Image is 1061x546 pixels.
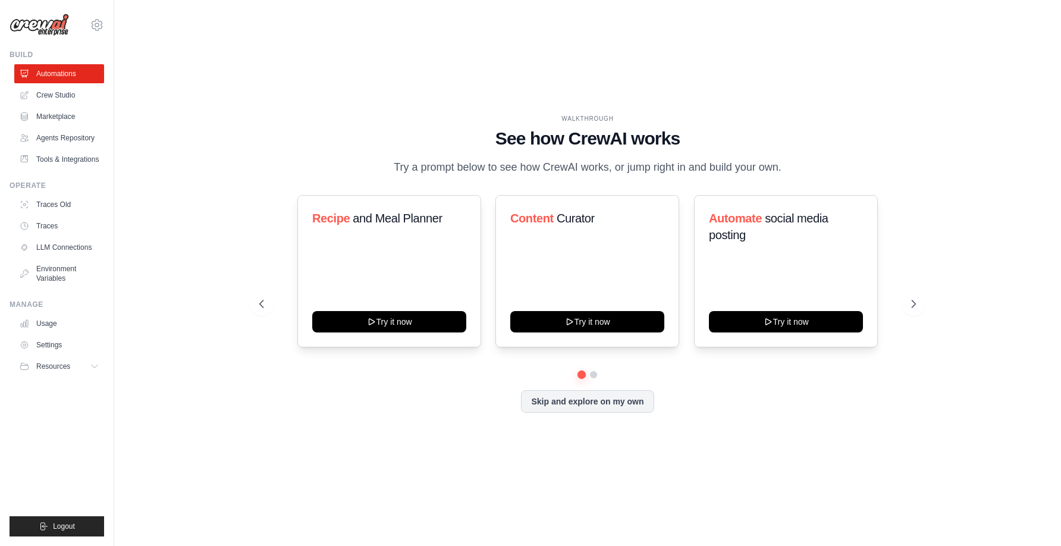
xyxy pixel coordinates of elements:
span: Curator [557,212,595,225]
span: Content [510,212,554,225]
a: Automations [14,64,104,83]
span: Logout [53,522,75,531]
span: Automate [709,212,762,225]
a: Traces Old [14,195,104,214]
span: Resources [36,362,70,371]
img: Logo [10,14,69,36]
div: Build [10,50,104,59]
a: Traces [14,216,104,236]
a: Settings [14,335,104,354]
a: Marketplace [14,107,104,126]
a: Crew Studio [14,86,104,105]
button: Resources [14,357,104,376]
span: Recipe [312,212,350,225]
a: Tools & Integrations [14,150,104,169]
div: Operate [10,181,104,190]
button: Try it now [312,311,466,332]
button: Skip and explore on my own [521,390,654,413]
button: Try it now [709,311,863,332]
h1: See how CrewAI works [259,128,916,149]
a: Environment Variables [14,259,104,288]
a: Usage [14,314,104,333]
div: WALKTHROUGH [259,114,916,123]
button: Logout [10,516,104,536]
a: Agents Repository [14,128,104,148]
button: Try it now [510,311,664,332]
span: social media posting [709,212,828,241]
span: and Meal Planner [353,212,442,225]
a: LLM Connections [14,238,104,257]
div: Manage [10,300,104,309]
p: Try a prompt below to see how CrewAI works, or jump right in and build your own. [388,159,787,176]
